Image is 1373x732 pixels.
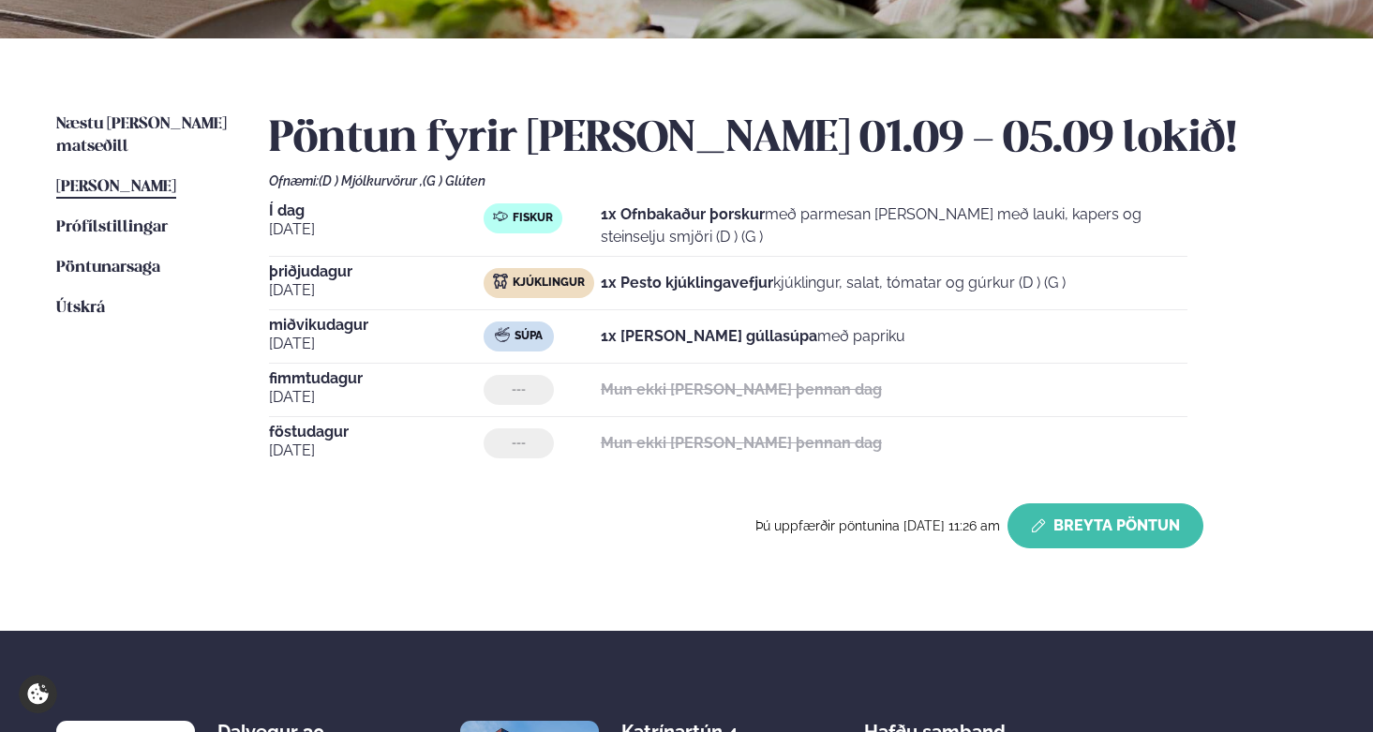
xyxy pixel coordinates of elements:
[269,279,484,302] span: [DATE]
[19,675,57,713] a: Cookie settings
[601,272,1066,294] p: kjúklingur, salat, tómatar og gúrkur (D ) (G )
[512,436,526,451] span: ---
[423,173,485,188] span: (G ) Glúten
[56,219,168,235] span: Prófílstillingar
[601,203,1187,248] p: með parmesan [PERSON_NAME] með lauki, kapers og steinselju smjöri (D ) (G )
[601,205,765,223] strong: 1x Ofnbakaður þorskur
[601,434,882,452] strong: Mun ekki [PERSON_NAME] þennan dag
[56,176,176,199] a: [PERSON_NAME]
[56,297,105,320] a: Útskrá
[495,327,510,342] img: soup.svg
[493,274,508,289] img: chicken.svg
[56,179,176,195] span: [PERSON_NAME]
[601,381,882,398] strong: Mun ekki [PERSON_NAME] þennan dag
[56,217,168,239] a: Prófílstillingar
[493,209,508,224] img: fish.svg
[513,276,585,291] span: Kjúklingur
[512,382,526,397] span: ---
[269,318,484,333] span: miðvikudagur
[269,425,484,440] span: föstudagur
[269,264,484,279] span: þriðjudagur
[56,300,105,316] span: Útskrá
[269,371,484,386] span: fimmtudagur
[269,113,1317,166] h2: Pöntun fyrir [PERSON_NAME] 01.09 - 05.09 lokið!
[601,325,905,348] p: með papriku
[269,333,484,355] span: [DATE]
[319,173,423,188] span: (D ) Mjólkurvörur ,
[269,203,484,218] span: Í dag
[755,518,1000,533] span: Þú uppfærðir pöntunina [DATE] 11:26 am
[56,116,227,155] span: Næstu [PERSON_NAME] matseðill
[515,329,543,344] span: Súpa
[269,218,484,241] span: [DATE]
[56,260,160,276] span: Pöntunarsaga
[56,257,160,279] a: Pöntunarsaga
[269,386,484,409] span: [DATE]
[269,440,484,462] span: [DATE]
[601,274,773,291] strong: 1x Pesto kjúklingavefjur
[269,173,1317,188] div: Ofnæmi:
[513,211,553,226] span: Fiskur
[56,113,231,158] a: Næstu [PERSON_NAME] matseðill
[1007,503,1203,548] button: Breyta Pöntun
[601,327,817,345] strong: 1x [PERSON_NAME] gúllasúpa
